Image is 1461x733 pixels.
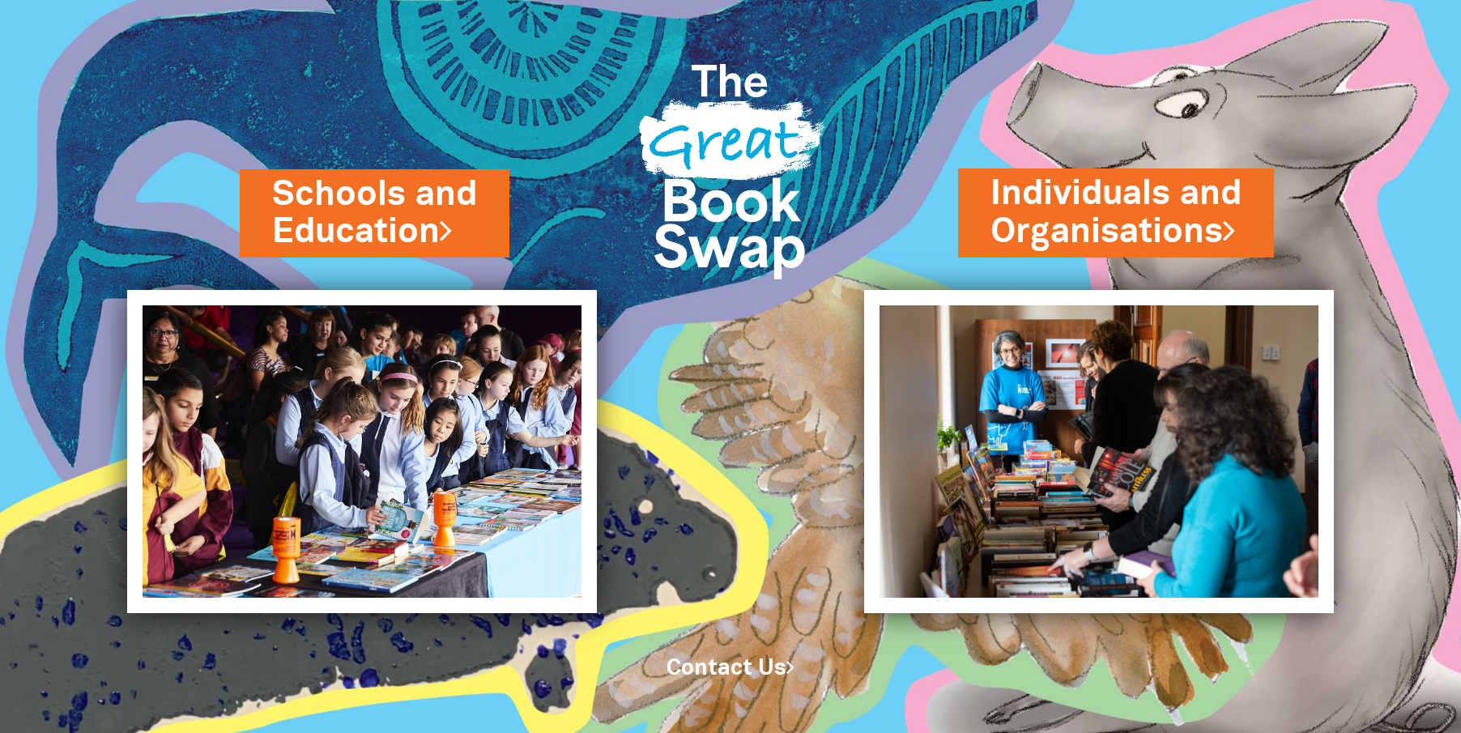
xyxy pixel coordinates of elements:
img: Schools and Education [127,290,597,613]
a: Individuals andOrganisations [990,170,1242,255]
a: Schools andEducation [272,171,477,256]
img: Great Bookswap logo [621,19,841,310]
img: Individuals and Organisations [864,290,1334,613]
a: Contact Us [667,658,794,679]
